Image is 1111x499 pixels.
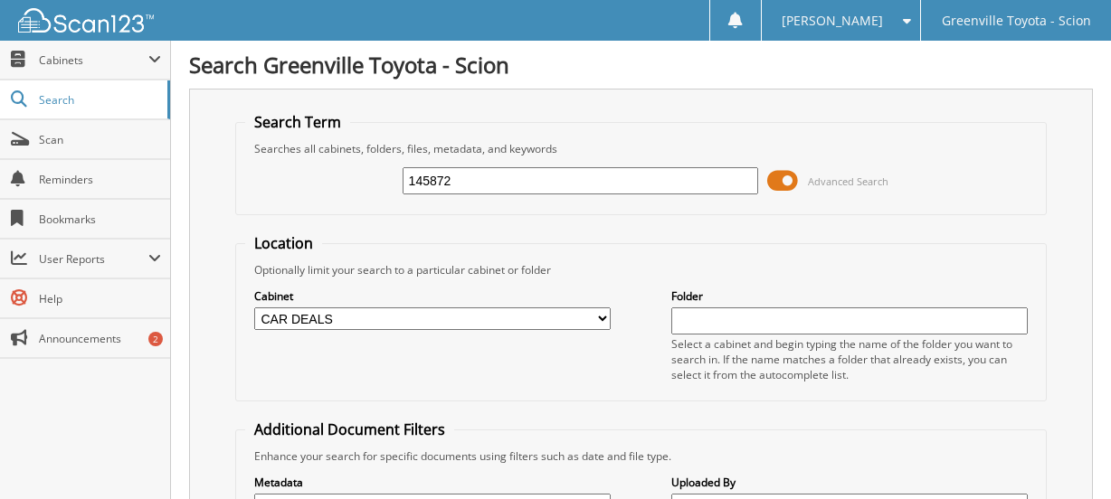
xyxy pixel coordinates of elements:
legend: Additional Document Filters [245,419,454,439]
div: Optionally limit your search to a particular cabinet or folder [245,262,1037,278]
img: scan123-logo-white.svg [18,8,154,33]
legend: Location [245,233,322,253]
label: Uploaded By [671,475,1028,490]
div: Searches all cabinets, folders, files, metadata, and keywords [245,141,1037,156]
label: Cabinet [254,288,611,304]
span: [PERSON_NAME] [782,15,883,26]
label: Folder [671,288,1028,304]
span: User Reports [39,251,148,267]
span: Reminders [39,172,161,187]
span: Greenville Toyota - Scion [942,15,1091,26]
div: 2 [148,332,163,346]
label: Metadata [254,475,611,490]
span: Announcements [39,331,161,346]
span: Help [39,291,161,306]
span: Cabinets [39,52,148,68]
span: Advanced Search [808,174,888,188]
div: Select a cabinet and begin typing the name of the folder you want to search in. If the name match... [671,336,1028,382]
div: Enhance your search for specific documents using filters such as date and file type. [245,448,1037,464]
h1: Search Greenville Toyota - Scion [189,50,1093,80]
span: Bookmarks [39,212,161,227]
legend: Search Term [245,112,350,132]
span: Scan [39,132,161,147]
span: Search [39,92,158,108]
